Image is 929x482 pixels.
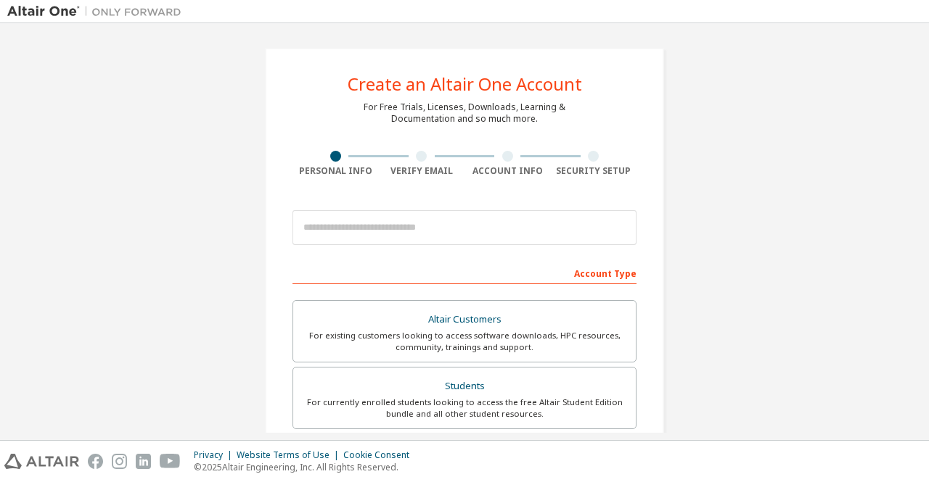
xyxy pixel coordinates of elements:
[136,454,151,469] img: linkedin.svg
[88,454,103,469] img: facebook.svg
[343,449,418,461] div: Cookie Consent
[194,449,237,461] div: Privacy
[364,101,565,125] div: For Free Trials, Licenses, Downloads, Learning & Documentation and so much more.
[194,461,418,473] p: © 2025 Altair Engineering, Inc. All Rights Reserved.
[4,454,79,469] img: altair_logo.svg
[292,165,379,177] div: Personal Info
[292,261,637,284] div: Account Type
[551,165,637,177] div: Security Setup
[112,454,127,469] img: instagram.svg
[348,75,582,93] div: Create an Altair One Account
[379,165,465,177] div: Verify Email
[237,449,343,461] div: Website Terms of Use
[302,396,627,420] div: For currently enrolled students looking to access the free Altair Student Edition bundle and all ...
[7,4,189,19] img: Altair One
[302,330,627,353] div: For existing customers looking to access software downloads, HPC resources, community, trainings ...
[302,309,627,330] div: Altair Customers
[302,376,627,396] div: Students
[464,165,551,177] div: Account Info
[160,454,181,469] img: youtube.svg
